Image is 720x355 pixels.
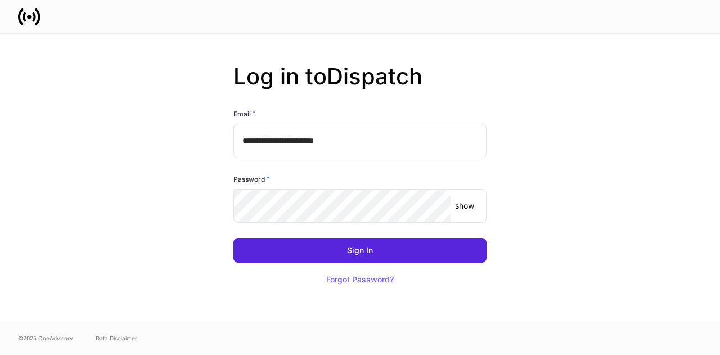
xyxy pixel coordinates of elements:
[96,334,137,343] a: Data Disclaimer
[233,63,487,108] h2: Log in to Dispatch
[233,238,487,263] button: Sign In
[312,267,408,292] button: Forgot Password?
[233,108,256,119] h6: Email
[233,173,270,185] h6: Password
[455,200,474,212] p: show
[18,334,73,343] span: © 2025 OneAdvisory
[326,276,394,284] div: Forgot Password?
[347,246,373,254] div: Sign In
